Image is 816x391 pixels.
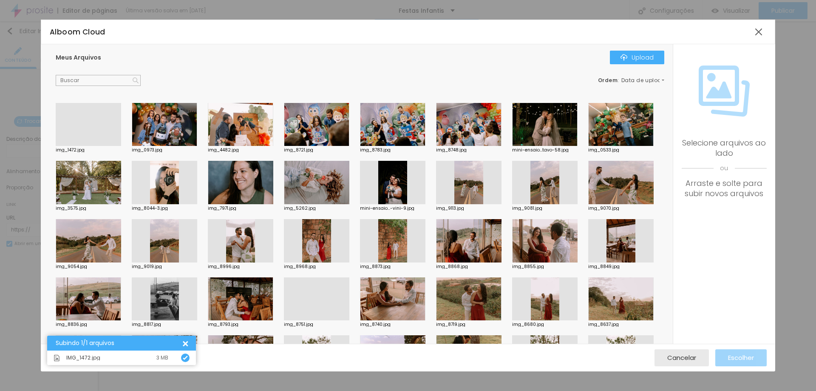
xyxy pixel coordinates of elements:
div: img_3575.jpg [56,206,121,211]
div: img_9081.jpg [512,206,578,211]
div: img_8855.jpg [512,265,578,269]
div: img_1472.jpg [56,148,121,152]
button: IconeUpload [610,51,664,64]
img: Icone [699,66,750,117]
div: img_8817.jpg [132,323,197,327]
div: img_8996.jpg [208,265,273,269]
div: mini-ensaio...-vini-9.jpg [360,206,425,211]
div: img_8721.jpg [284,148,349,152]
div: img_8968.jpg [284,265,349,269]
div: : [598,78,664,83]
span: Meus Arquivos [56,53,101,62]
div: img_0973.jpg [132,148,197,152]
input: Buscar [56,75,141,86]
img: Icone [133,77,139,83]
div: img_7971.jpg [208,206,273,211]
div: img_8637.jpg [588,323,654,327]
div: img_9019.jpg [132,265,197,269]
span: Escolher [728,354,754,361]
div: img_8748.jpg [436,148,501,152]
div: img_8044-3.jpg [132,206,197,211]
img: Icone [54,355,60,361]
div: img_4482.jpg [208,148,273,152]
button: Escolher [715,349,767,366]
img: Icone [620,54,627,61]
div: img_8719.jpg [436,323,501,327]
div: img_9070.jpg [588,206,654,211]
div: img_8849.jpg [588,265,654,269]
div: img_5262.jpg [284,206,349,211]
span: IMG_1472.jpg [66,355,100,360]
div: mini-ensaio...tavo-58.jpg [512,148,578,152]
img: Icone [183,355,188,360]
div: img_8783.jpg [360,148,425,152]
span: ou [682,158,767,178]
span: Ordem [598,77,618,84]
div: img_8873.jpg [360,265,425,269]
span: Data de upload [621,78,666,83]
span: Cancelar [667,354,696,361]
div: img_8751.jpg [284,323,349,327]
div: img_8740.jpg [360,323,425,327]
div: img_0533.jpg [588,148,654,152]
button: Cancelar [654,349,709,366]
div: Selecione arquivos ao lado Arraste e solte para subir novos arquivos [682,138,767,199]
div: img_8793.jpg [208,323,273,327]
div: img_9113.jpg [436,206,501,211]
div: img_9054.jpg [56,265,121,269]
div: img_8680.jpg [512,323,578,327]
span: Alboom Cloud [50,27,105,37]
div: 3 MB [156,355,168,360]
div: img_8836.jpg [56,323,121,327]
div: img_8868.jpg [436,265,501,269]
div: Upload [620,54,654,61]
div: Subindo 1/1 arquivos [56,340,181,346]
